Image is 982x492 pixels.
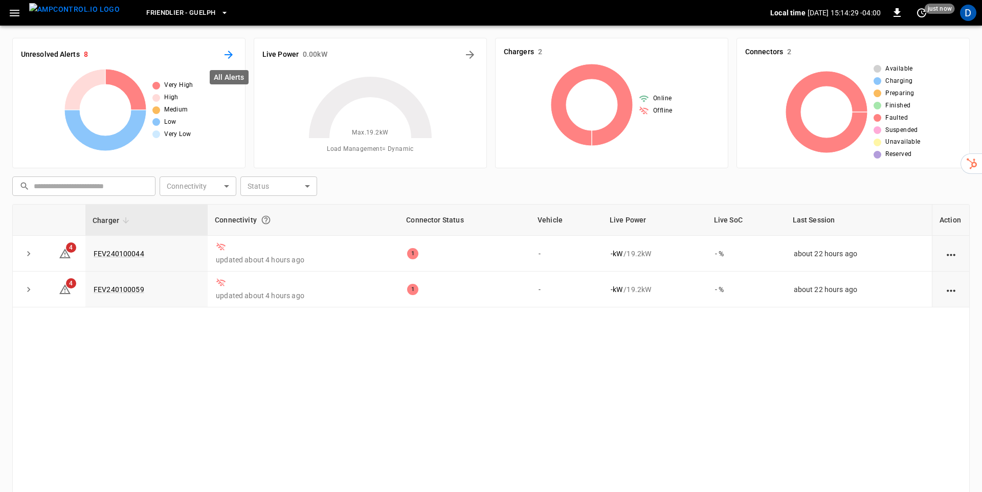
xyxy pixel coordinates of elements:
[925,4,955,14] span: just now
[707,236,786,272] td: - %
[611,249,622,259] p: - kW
[611,249,699,259] div: / 19.2 kW
[538,47,542,58] h6: 2
[59,284,71,293] a: 4
[210,70,249,84] div: All Alerts
[164,129,191,140] span: Very Low
[960,5,976,21] div: profile-icon
[885,76,912,86] span: Charging
[164,93,178,103] span: High
[220,47,237,63] button: All Alerts
[84,49,88,60] h6: 8
[530,205,602,236] th: Vehicle
[59,249,71,257] a: 4
[945,284,957,295] div: action cell options
[462,47,478,63] button: Energy Overview
[407,284,418,295] div: 1
[707,205,786,236] th: Live SoC
[164,117,176,127] span: Low
[611,284,622,295] p: - kW
[530,272,602,307] td: -
[216,255,391,265] p: updated about 4 hours ago
[786,236,932,272] td: about 22 hours ago
[93,214,132,227] span: Charger
[215,211,392,229] div: Connectivity
[602,205,707,236] th: Live Power
[66,242,76,253] span: 4
[530,236,602,272] td: -
[94,285,144,294] a: FEV240100059
[164,105,188,115] span: Medium
[745,47,783,58] h6: Connectors
[504,47,534,58] h6: Chargers
[787,47,791,58] h6: 2
[653,94,672,104] span: Online
[885,149,911,160] span: Reserved
[257,211,275,229] button: Connection between the charger and our software.
[885,125,918,136] span: Suspended
[21,246,36,261] button: expand row
[786,272,932,307] td: about 22 hours ago
[352,128,388,138] span: Max. 19.2 kW
[885,101,910,111] span: Finished
[885,64,913,74] span: Available
[303,49,327,60] h6: 0.00 kW
[29,3,120,16] img: ampcontrol.io logo
[21,282,36,297] button: expand row
[808,8,881,18] p: [DATE] 15:14:29 -04:00
[786,205,932,236] th: Last Session
[21,49,80,60] h6: Unresolved Alerts
[164,80,193,91] span: Very High
[885,88,914,99] span: Preparing
[945,249,957,259] div: action cell options
[707,272,786,307] td: - %
[932,205,969,236] th: Action
[94,250,144,258] a: FEV240100044
[653,106,673,116] span: Offline
[66,278,76,288] span: 4
[399,205,530,236] th: Connector Status
[611,284,699,295] div: / 19.2 kW
[262,49,299,60] h6: Live Power
[885,113,908,123] span: Faulted
[216,290,391,301] p: updated about 4 hours ago
[146,7,215,19] span: Friendlier - Guelph
[142,3,233,23] button: Friendlier - Guelph
[885,137,920,147] span: Unavailable
[913,5,930,21] button: set refresh interval
[327,144,414,154] span: Load Management = Dynamic
[407,248,418,259] div: 1
[770,8,806,18] p: Local time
